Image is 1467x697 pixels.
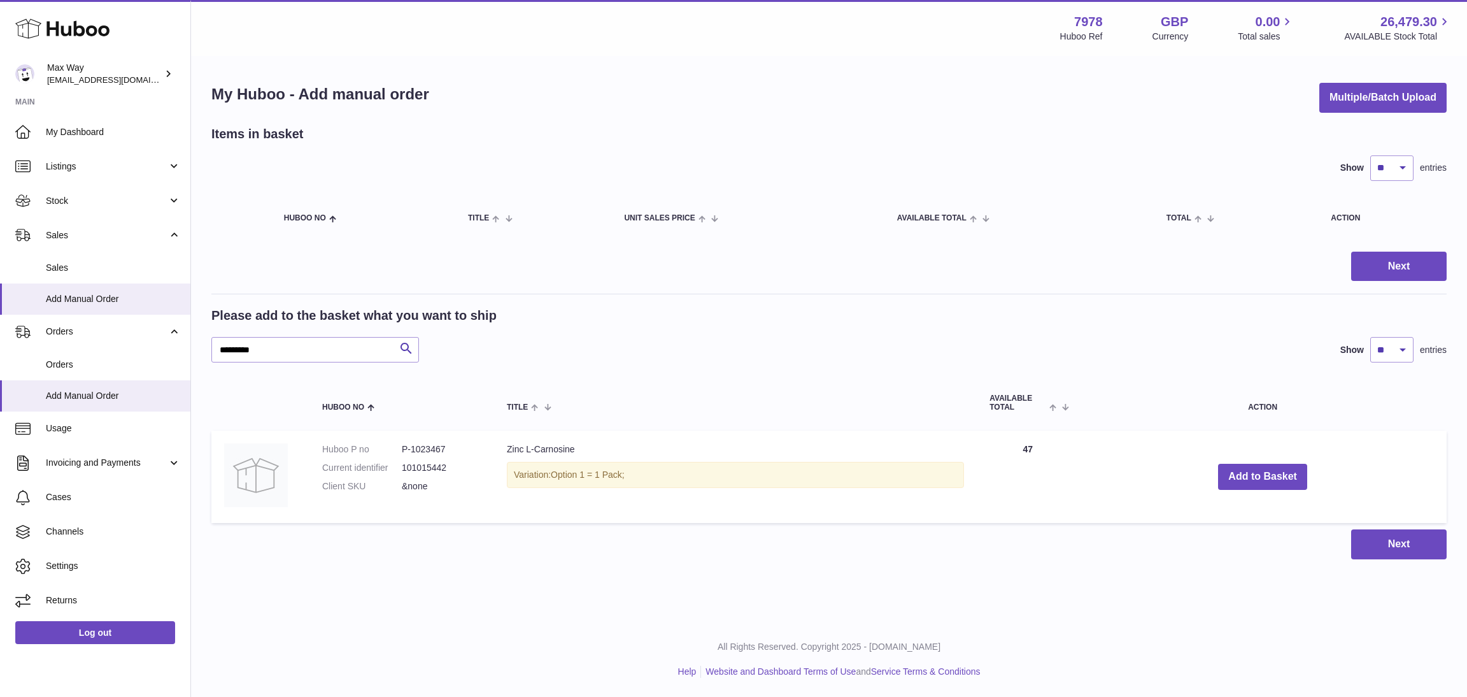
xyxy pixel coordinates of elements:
span: Usage [46,422,181,435]
a: Service Terms & Conditions [871,666,981,677]
span: Stock [46,195,167,207]
span: entries [1420,162,1447,174]
span: Total [1166,214,1191,222]
button: Add to Basket [1218,464,1307,490]
h2: Please add to the basket what you want to ship [211,307,497,324]
dt: Current identifier [322,462,402,474]
a: 0.00 Total sales [1238,13,1294,43]
span: Invoicing and Payments [46,457,167,469]
dt: Client SKU [322,480,402,492]
span: Orders [46,359,181,371]
label: Show [1340,344,1364,356]
dt: Huboo P no [322,443,402,456]
li: and [701,666,980,678]
span: [EMAIL_ADDRESS][DOMAIN_NAME] [47,75,187,85]
span: Add Manual Order [46,390,181,402]
a: Website and Dashboard Terms of Use [705,666,856,677]
div: Max Way [47,62,162,86]
div: Huboo Ref [1060,31,1103,43]
a: Help [678,666,697,677]
span: Title [468,214,489,222]
div: Action [1331,214,1434,222]
span: AVAILABLE Stock Total [1344,31,1452,43]
td: 47 [977,431,1079,523]
img: Max@LongevityBox.co.uk [15,64,34,83]
span: Settings [46,560,181,572]
label: Show [1340,162,1364,174]
span: entries [1420,344,1447,356]
span: Channels [46,526,181,538]
span: 26,479.30 [1380,13,1437,31]
h2: Items in basket [211,126,304,143]
img: Zinc L-Carnosine [224,443,288,507]
td: Zinc L-Carnosine [494,431,977,523]
span: Orders [46,326,167,338]
a: 26,479.30 AVAILABLE Stock Total [1344,13,1452,43]
a: Log out [15,621,175,644]
p: All Rights Reserved. Copyright 2025 - [DOMAIN_NAME] [201,641,1457,653]
span: 0.00 [1256,13,1280,31]
span: Title [507,403,528,412]
button: Next [1351,529,1447,559]
div: Currency [1152,31,1189,43]
button: Next [1351,252,1447,282]
span: AVAILABLE Total [989,394,1046,411]
strong: 7978 [1074,13,1103,31]
strong: GBP [1161,13,1188,31]
span: Returns [46,594,181,607]
span: Option 1 = 1 Pack; [551,470,625,480]
dd: P-1023467 [402,443,481,456]
span: Sales [46,262,181,274]
span: My Dashboard [46,126,181,138]
span: AVAILABLE Total [897,214,967,222]
h1: My Huboo - Add manual order [211,84,429,104]
dd: 101015442 [402,462,481,474]
th: Action [1079,382,1447,424]
span: Sales [46,229,167,241]
button: Multiple/Batch Upload [1319,83,1447,113]
dd: &none [402,480,481,492]
span: Unit Sales Price [624,214,695,222]
span: Cases [46,491,181,503]
span: Huboo no [322,403,364,412]
div: Variation: [507,462,964,488]
span: Huboo no [284,214,326,222]
span: Add Manual Order [46,293,181,305]
span: Listings [46,161,167,173]
span: Total sales [1238,31,1294,43]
